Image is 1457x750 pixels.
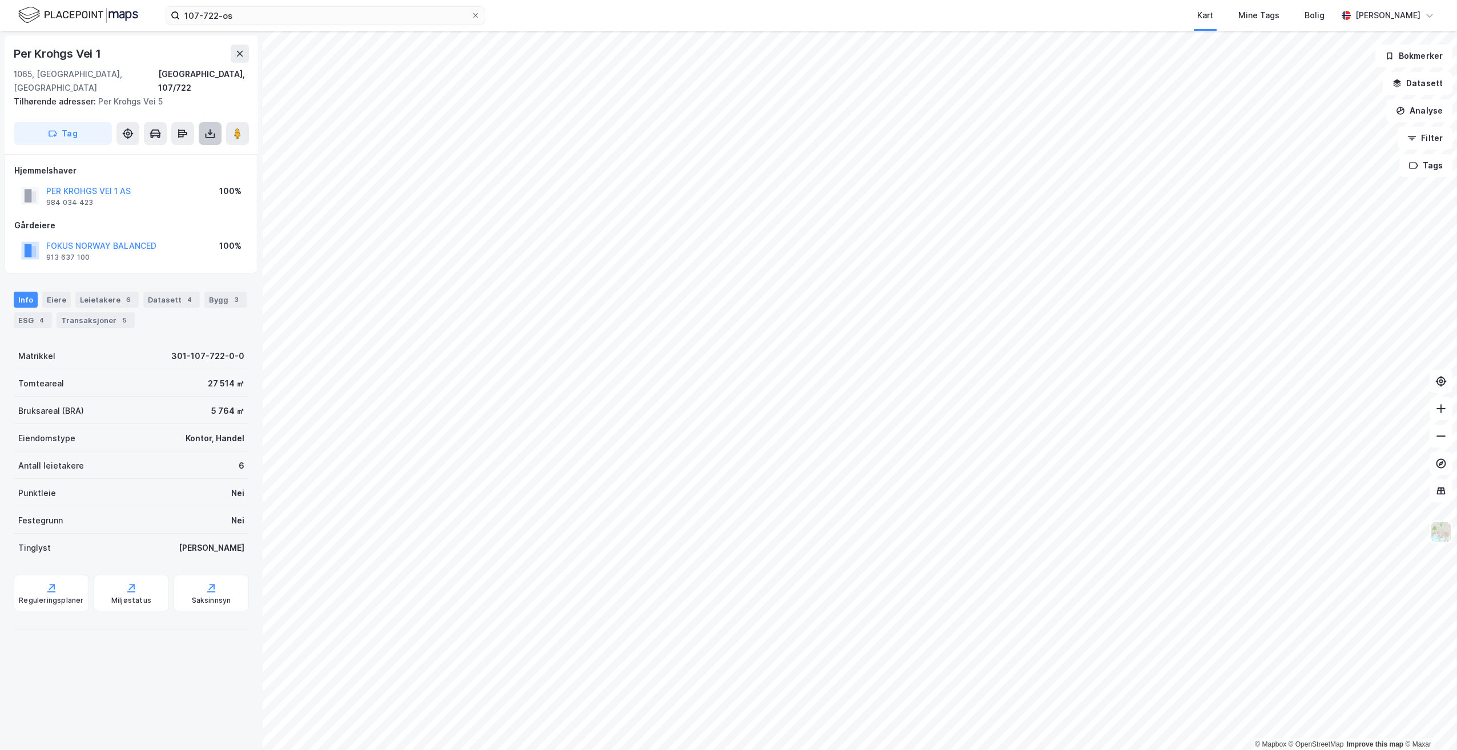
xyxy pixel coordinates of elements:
div: Datasett [143,292,200,308]
div: [PERSON_NAME] [179,541,244,555]
div: 4 [36,314,47,326]
a: Mapbox [1255,740,1286,748]
div: Eiendomstype [18,432,75,445]
div: Tinglyst [18,541,51,555]
div: 100% [219,239,242,253]
div: 984 034 423 [46,198,93,207]
div: Kontrollprogram for chat [1400,695,1457,750]
div: Hjemmelshaver [14,164,248,178]
div: Transaksjoner [57,312,135,328]
div: Bruksareal (BRA) [18,404,84,418]
div: 1065, [GEOGRAPHIC_DATA], [GEOGRAPHIC_DATA] [14,67,158,95]
div: Kart [1197,9,1213,22]
div: 3 [231,294,242,305]
div: Miljøstatus [111,596,151,605]
img: Z [1430,521,1452,543]
span: Tilhørende adresser: [14,96,98,106]
div: Matrikkel [18,349,55,363]
img: logo.f888ab2527a4732fd821a326f86c7f29.svg [18,5,138,25]
div: Tomteareal [18,377,64,390]
div: Info [14,292,38,308]
input: Søk på adresse, matrikkel, gårdeiere, leietakere eller personer [180,7,471,24]
button: Analyse [1386,99,1452,122]
button: Datasett [1383,72,1452,95]
div: Nei [231,486,244,500]
div: 100% [219,184,242,198]
div: [PERSON_NAME] [1355,9,1420,22]
div: 913 637 100 [46,253,90,262]
iframe: Chat Widget [1400,695,1457,750]
div: 6 [123,294,134,305]
div: Punktleie [18,486,56,500]
div: 5 [119,314,130,326]
div: Antall leietakere [18,459,84,473]
button: Filter [1398,127,1452,150]
div: Saksinnsyn [192,596,231,605]
div: Bolig [1305,9,1325,22]
div: 6 [239,459,244,473]
div: Per Krohgs Vei 1 [14,45,103,63]
div: Gårdeiere [14,219,248,232]
div: 5 764 ㎡ [211,404,244,418]
div: Leietakere [75,292,139,308]
a: OpenStreetMap [1289,740,1344,748]
div: 27 514 ㎡ [208,377,244,390]
div: Reguleringsplaner [19,596,83,605]
div: ESG [14,312,52,328]
div: 4 [184,294,195,305]
div: Kontor, Handel [186,432,244,445]
div: Mine Tags [1238,9,1279,22]
div: 301-107-722-0-0 [171,349,244,363]
div: Nei [231,514,244,527]
button: Tags [1399,154,1452,177]
div: Eiere [42,292,71,308]
div: Bygg [204,292,247,308]
div: [GEOGRAPHIC_DATA], 107/722 [158,67,249,95]
button: Bokmerker [1375,45,1452,67]
button: Tag [14,122,112,145]
div: Per Krohgs Vei 5 [14,95,240,108]
a: Improve this map [1347,740,1403,748]
div: Festegrunn [18,514,63,527]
